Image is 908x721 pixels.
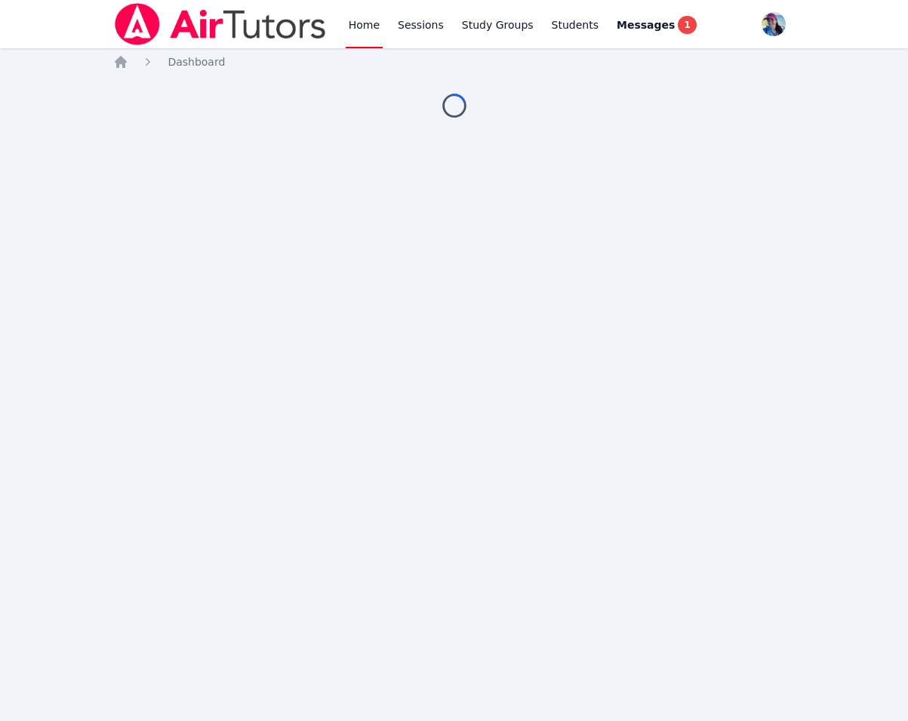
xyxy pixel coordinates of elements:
span: 1 [678,16,696,34]
a: Dashboard [168,54,225,69]
nav: Breadcrumb [113,54,794,69]
span: Messages [617,17,675,32]
span: Dashboard [168,56,225,68]
img: Air Tutors [113,3,327,45]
